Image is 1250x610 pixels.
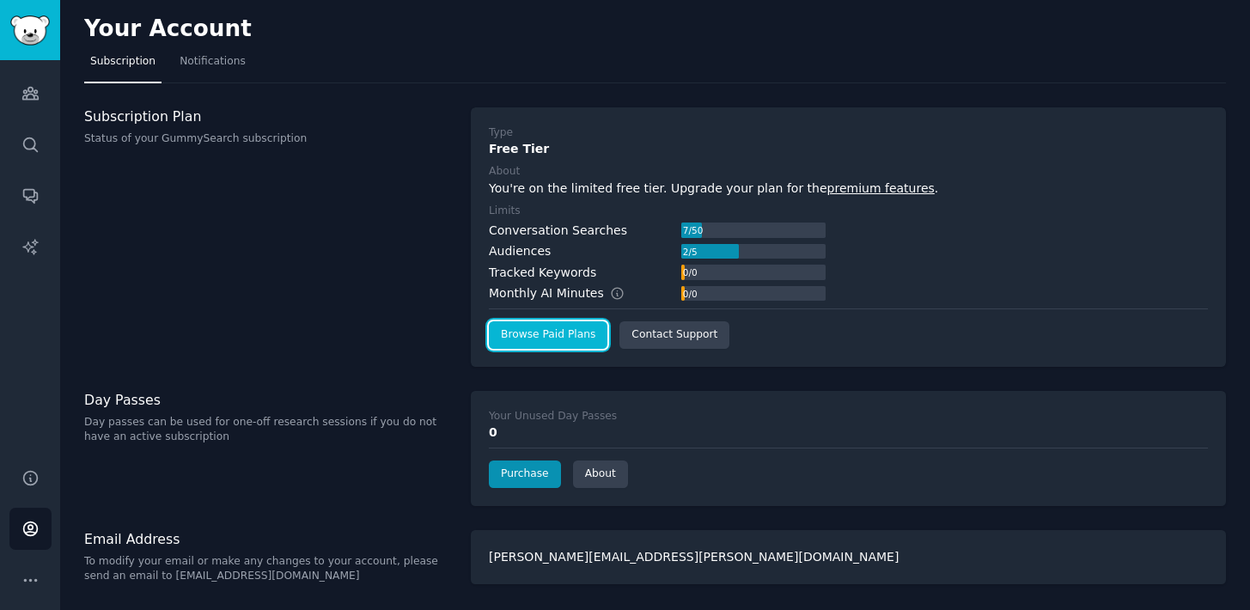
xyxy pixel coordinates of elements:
a: Contact Support [619,321,729,349]
div: 2 / 5 [681,244,698,259]
h2: Your Account [84,15,252,43]
div: About [489,164,520,180]
div: Free Tier [489,140,1208,158]
a: Subscription [84,48,162,83]
a: Notifications [174,48,252,83]
p: Status of your GummySearch subscription [84,131,453,147]
div: Tracked Keywords [489,264,596,282]
h3: Subscription Plan [84,107,453,125]
h3: Day Passes [84,391,453,409]
div: Type [489,125,513,141]
div: 0 / 0 [681,265,698,280]
a: About [573,461,628,488]
div: Conversation Searches [489,222,627,240]
div: Your Unused Day Passes [489,409,617,424]
a: Purchase [489,461,561,488]
span: Subscription [90,54,155,70]
div: [PERSON_NAME][EMAIL_ADDRESS][PERSON_NAME][DOMAIN_NAME] [471,530,1226,584]
div: 0 / 0 [681,286,698,302]
p: To modify your email or make any changes to your account, please send an email to [EMAIL_ADDRESS]... [84,554,453,584]
h3: Email Address [84,530,453,548]
div: 7 / 50 [681,223,704,238]
div: 0 [489,424,1208,442]
a: Browse Paid Plans [489,321,607,349]
p: Day passes can be used for one-off research sessions if you do not have an active subscription [84,415,453,445]
img: GummySearch logo [10,15,50,46]
div: Audiences [489,242,551,260]
div: You're on the limited free tier. Upgrade your plan for the . [489,180,1208,198]
a: premium features [827,181,935,195]
div: Limits [489,204,521,219]
div: Monthly AI Minutes [489,284,643,302]
span: Notifications [180,54,246,70]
